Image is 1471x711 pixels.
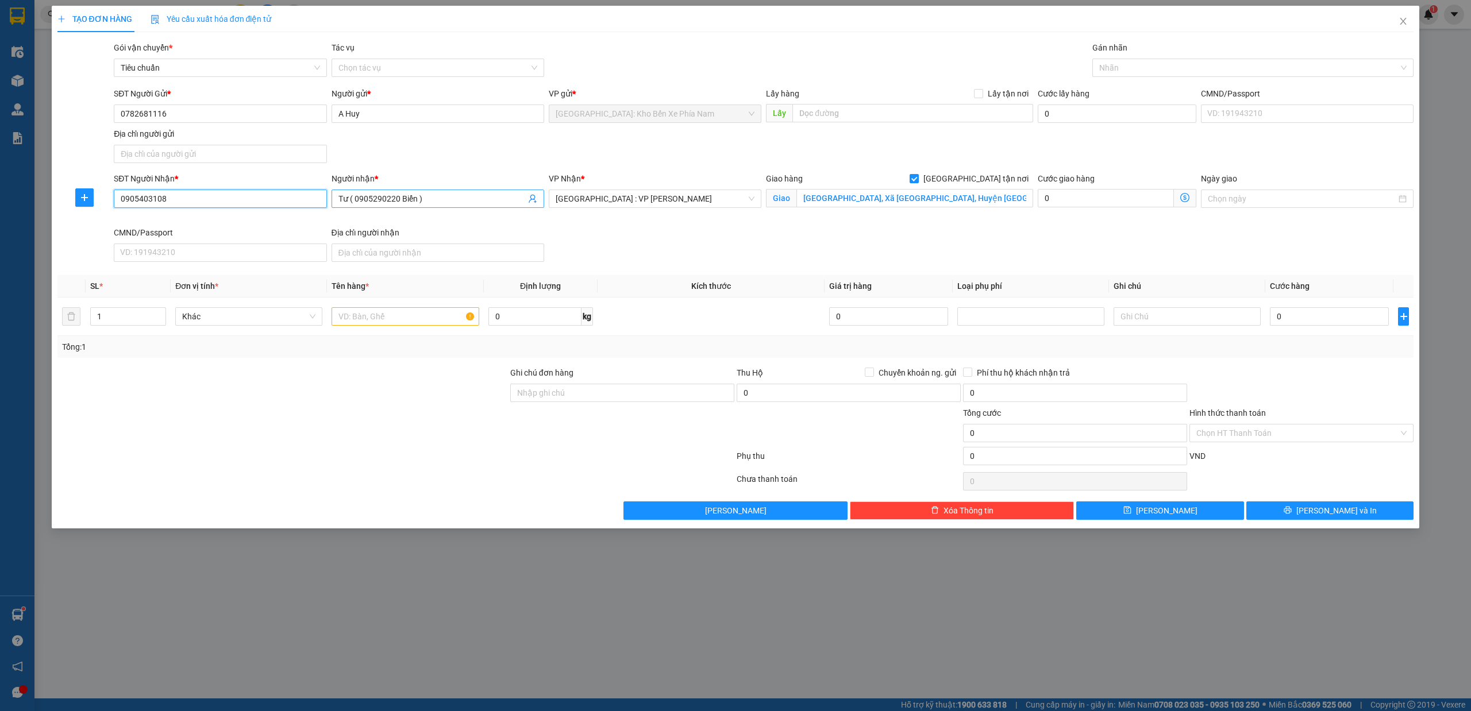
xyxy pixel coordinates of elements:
span: VND [1189,451,1206,461]
span: Giao [766,189,796,207]
img: icon [151,15,160,24]
span: Lấy [766,104,792,122]
label: Ngày giao [1201,174,1237,183]
input: Cước lấy hàng [1038,105,1196,123]
strong: (Công Ty TNHH Chuyển Phát Nhanh Bảo An - MST: 0109597835) [13,47,164,65]
button: plus [1398,307,1409,326]
div: SĐT Người Gửi [114,87,326,100]
span: Yêu cầu xuất hóa đơn điện tử [151,14,272,24]
button: printer[PERSON_NAME] và In [1246,501,1414,520]
div: SĐT Người Nhận [114,172,326,185]
input: VD: Bàn, Ghế [332,307,479,326]
span: Thu Hộ [737,368,763,377]
strong: BIÊN NHẬN VẬN CHUYỂN BẢO AN EXPRESS [6,17,172,43]
input: 0 [829,307,948,326]
span: TẠO ĐƠN HÀNG [57,14,132,24]
span: user-add [528,194,537,203]
span: delete [931,506,939,515]
span: save [1123,506,1131,515]
div: Chưa thanh toán [735,473,962,493]
span: Tổng cước [963,408,1001,418]
span: Giá trị hàng [829,281,872,291]
span: kg [582,307,593,326]
input: Địa chỉ của người gửi [114,145,326,163]
span: Đà Nẵng : VP Thanh Khê [556,190,754,207]
span: Chuyển khoản ng. gửi [874,366,961,379]
span: close [1399,17,1408,26]
span: Tiêu chuẩn [121,59,319,76]
span: Khác [182,308,315,325]
span: Tên hàng [332,281,369,291]
span: Lấy tận nơi [983,87,1033,100]
span: plus [57,15,66,23]
div: Người gửi [332,87,544,100]
label: Gán nhãn [1092,43,1127,52]
input: Ghi chú đơn hàng [510,384,734,402]
span: Phí thu hộ khách nhận trả [972,366,1075,379]
span: dollar-circle [1180,193,1189,202]
span: [GEOGRAPHIC_DATA] tận nơi [919,172,1033,185]
button: [PERSON_NAME] [623,501,848,520]
span: Nha Trang: Kho Bến Xe Phía Nam [556,105,754,122]
input: Cước giao hàng [1038,189,1174,207]
input: Dọc đường [792,104,1033,122]
input: Địa chỉ của người nhận [332,244,544,262]
label: Ghi chú đơn hàng [510,368,573,377]
div: Địa chỉ người nhận [332,226,544,239]
input: Ngày giao [1208,192,1396,205]
th: Loại phụ phí [953,275,1109,297]
label: Tác vụ [332,43,355,52]
div: Địa chỉ người gửi [114,127,326,140]
span: Kích thước [691,281,731,291]
div: Tổng: 1 [62,341,567,353]
span: Đơn vị tính [175,281,218,291]
span: [PHONE_NUMBER] - [DOMAIN_NAME] [7,68,172,112]
button: deleteXóa Thông tin [850,501,1074,520]
span: VP Nhận [549,174,581,183]
span: [PERSON_NAME] [1136,504,1197,517]
button: Close [1387,6,1419,38]
span: Định lượng [520,281,561,291]
span: plus [1399,312,1408,321]
input: Ghi Chú [1114,307,1261,326]
span: plus [76,193,93,202]
span: Gói vận chuyển [114,43,172,52]
th: Ghi chú [1109,275,1265,297]
label: Hình thức thanh toán [1189,408,1266,418]
div: Người nhận [332,172,544,185]
div: CMND/Passport [1201,87,1414,100]
div: Phụ thu [735,450,962,470]
span: Lấy hàng [766,89,799,98]
div: VP gửi [549,87,761,100]
input: Giao tận nơi [796,189,1033,207]
span: printer [1284,506,1292,515]
label: Cước lấy hàng [1038,89,1089,98]
span: Xóa Thông tin [944,504,993,517]
span: SL [90,281,99,291]
span: Cước hàng [1270,281,1310,291]
button: plus [75,188,94,207]
button: save[PERSON_NAME] [1076,501,1244,520]
label: Cước giao hàng [1038,174,1095,183]
span: [PERSON_NAME] [705,504,767,517]
div: CMND/Passport [114,226,326,239]
span: Giao hàng [766,174,803,183]
button: delete [62,307,80,326]
span: [PERSON_NAME] và In [1296,504,1377,517]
